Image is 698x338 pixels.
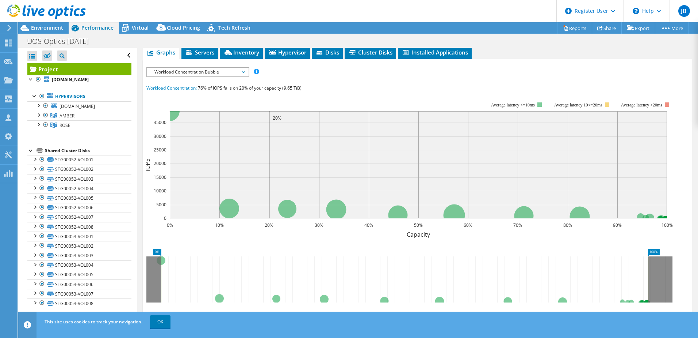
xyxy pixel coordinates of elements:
a: STG00053-VOL002 [27,241,131,251]
text: 0% [166,222,173,228]
text: 20000 [154,160,166,166]
span: Cloud Pricing [167,24,200,31]
span: This site uses cookies to track your navigation. [45,319,142,325]
text: 0 [164,215,166,221]
a: STG00052-VOL003 [27,174,131,184]
a: STG00053-VOL008 [27,298,131,308]
tspan: Average latency <=10ms [491,102,535,108]
a: Share [592,22,622,34]
span: 76% of IOPS falls on 20% of your capacity (9.65 TiB) [198,85,302,91]
h1: UOS-Optics-[DATE] [24,37,100,45]
span: AMBER [60,113,74,119]
text: 15000 [154,174,166,180]
a: OK [150,315,170,328]
a: AMBER [27,111,131,120]
a: STG00053-VOL005 [27,270,131,279]
text: 35000 [154,119,166,125]
div: Shared Cluster Disks [45,146,131,155]
span: Disks [315,49,339,56]
a: Project [27,63,131,75]
span: Installed Applications [402,49,468,56]
span: Servers [185,49,214,56]
span: JB [678,5,690,17]
a: Hypervisors [27,92,131,101]
span: Inventory [223,49,259,56]
text: 80% [563,222,572,228]
a: ROSE [27,120,131,130]
span: ROSE [60,122,70,128]
a: STG00053-VOL004 [27,260,131,270]
text: 30000 [154,133,166,139]
a: More [655,22,689,34]
text: IOPS [143,158,152,171]
a: STG00053-VOL003 [27,251,131,260]
svg: \n [633,8,639,14]
a: STG00052-VOL008 [27,222,131,232]
a: Reports [557,22,592,34]
span: [DOMAIN_NAME] [60,103,95,109]
a: STG00053-VOL006 [27,279,131,289]
a: STG00052-VOL004 [27,184,131,193]
span: Virtual [132,24,149,31]
a: STG00052-VOL005 [27,193,131,203]
text: 20% [265,222,273,228]
span: Cluster Disks [348,49,392,56]
text: 60% [464,222,472,228]
a: [DOMAIN_NAME] [27,75,131,84]
text: 20% [273,115,281,121]
span: Hypervisor [268,49,306,56]
a: STG00052-VOL002 [27,165,131,174]
tspan: Average latency 10<=20ms [554,102,602,108]
text: 50% [414,222,423,228]
a: STG00052-VOL006 [27,203,131,213]
text: 25000 [154,147,166,153]
b: [DOMAIN_NAME] [52,76,89,83]
a: Export [621,22,655,34]
text: 10000 [154,188,166,194]
text: 30% [315,222,323,228]
span: Tech Refresh [218,24,250,31]
text: Capacity [407,230,430,239]
span: Graphs [146,49,175,56]
text: 100% [661,222,672,228]
text: 90% [613,222,622,228]
span: Workload Concentration: [146,85,197,91]
text: 10% [215,222,224,228]
span: Performance [81,24,114,31]
text: 5000 [156,202,166,208]
text: Average latency >20ms [621,102,662,108]
text: 40% [364,222,373,228]
a: STG00052-VOL001 [27,155,131,165]
span: Workload Concentration Bubble [151,68,245,76]
a: STG00053-VOL007 [27,289,131,298]
a: [DOMAIN_NAME] [27,101,131,111]
text: 70% [513,222,522,228]
a: STG00052-VOL007 [27,213,131,222]
a: STG00053-VOL001 [27,232,131,241]
span: Environment [31,24,63,31]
